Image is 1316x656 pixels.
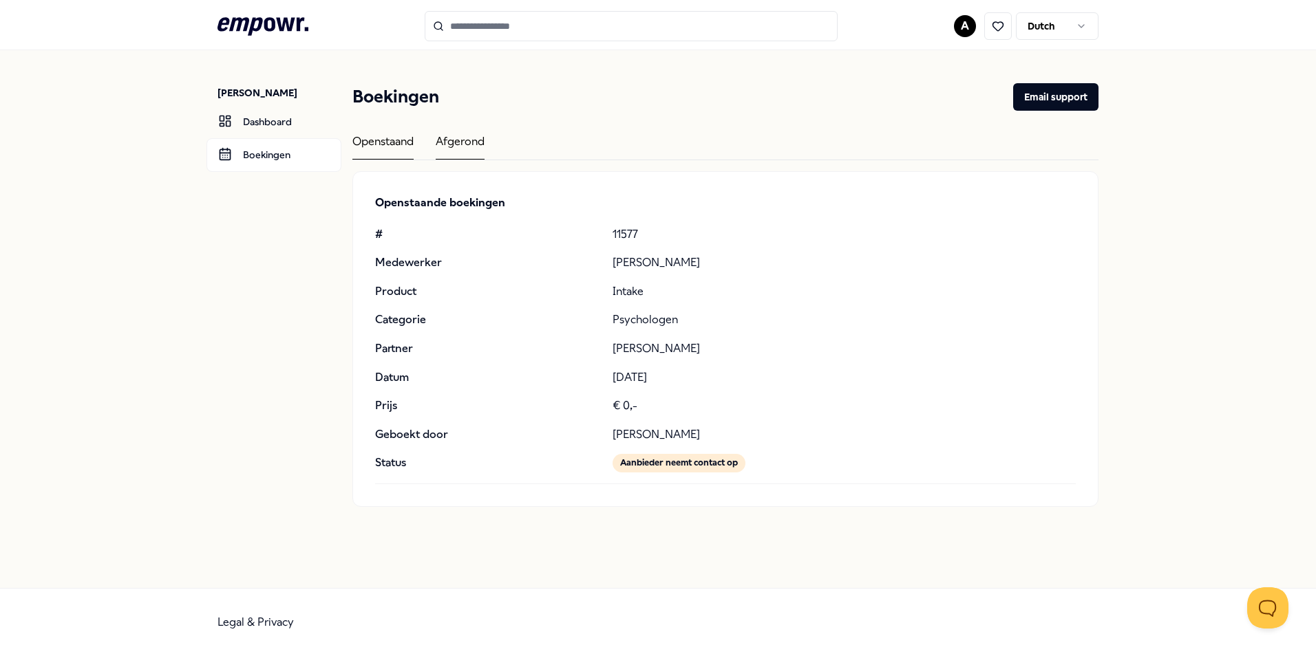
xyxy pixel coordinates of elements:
[425,11,838,41] input: Search for products, categories or subcategories
[375,283,602,300] p: Product
[613,283,1076,300] p: Intake
[613,311,1076,329] p: Psychologen
[375,226,602,243] p: #
[1013,83,1099,111] button: Email support
[613,426,1076,444] p: [PERSON_NAME]
[375,426,602,444] p: Geboekt door
[1247,587,1288,628] iframe: Help Scout Beacon - Open
[375,311,602,329] p: Categorie
[206,105,341,138] a: Dashboard
[375,254,602,272] p: Medewerker
[613,254,1076,272] p: [PERSON_NAME]
[613,397,1076,415] p: € 0,-
[352,133,414,160] div: Openstaand
[375,397,602,415] p: Prijs
[613,369,1076,386] p: [DATE]
[436,133,485,160] div: Afgerond
[375,454,602,472] p: Status
[217,615,294,628] a: Legal & Privacy
[613,340,1076,358] p: [PERSON_NAME]
[217,86,341,100] p: [PERSON_NAME]
[375,194,1076,212] p: Openstaande boekingen
[206,138,341,171] a: Boekingen
[954,15,976,37] button: A
[613,226,1076,243] p: 11577
[375,340,602,358] p: Partner
[375,369,602,386] p: Datum
[613,454,745,472] div: Aanbieder neemt contact op
[352,83,439,111] h1: Boekingen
